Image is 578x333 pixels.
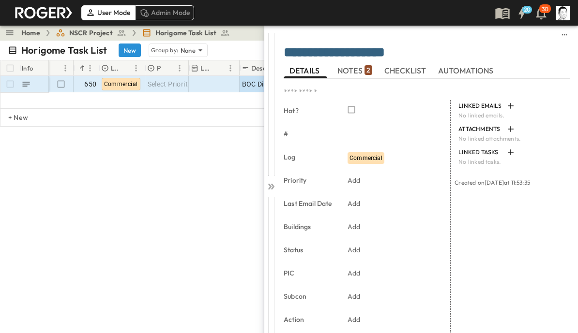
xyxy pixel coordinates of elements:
p: Add [348,245,361,255]
p: Add [348,222,361,232]
p: ATTACHMENTS [458,125,503,133]
button: Sort [52,63,63,73]
p: No linked tasks. [458,158,564,166]
p: No linked emails. [458,112,564,119]
p: 2 [366,65,370,75]
p: Last Email Date [200,63,212,73]
span: Horigome Task List [155,28,216,38]
p: PIC [284,268,334,278]
p: Add [348,315,361,324]
p: None [181,45,196,55]
p: Subcon [284,291,334,301]
h6: 20 [524,6,531,14]
div: Admin Mode [135,5,195,20]
p: LINKED EMAILS [458,102,503,110]
p: Last Email Date [284,199,334,208]
p: No linked attachments. [458,135,564,143]
p: Hot? [284,106,334,116]
p: Add [348,199,361,208]
button: Menu [174,62,185,74]
button: New [119,43,141,57]
p: Log [284,152,334,162]
span: DETAILS [289,66,321,75]
span: Select Priority [148,79,192,89]
span: 650 [84,79,96,89]
span: NSCR Project [69,28,113,38]
p: Priority [157,63,161,73]
p: Group by: [151,45,179,55]
p: + New [8,113,14,122]
span: BOC Direct Worklife [242,79,304,89]
p: # [284,129,334,139]
p: Log [111,63,118,73]
p: Description [251,63,287,73]
button: sidedrawer-menu [559,29,570,41]
p: LINKED TASKS [458,148,503,156]
div: Info [20,60,49,76]
button: Menu [130,62,142,74]
button: Menu [60,62,71,74]
p: Status [284,245,334,255]
p: 30 [542,5,548,13]
span: CHECKLIST [384,66,428,75]
span: Commercial [350,155,382,161]
p: Action [284,315,334,324]
button: Menu [84,62,96,74]
button: Sort [163,63,174,73]
button: Sort [120,63,130,73]
img: Profile Picture [556,6,570,20]
span: Created on [DATE] at 11:53:35 [455,179,530,186]
button: Sort [214,63,225,73]
span: AUTOMATIONS [438,66,496,75]
p: Horigome Task List [21,43,107,57]
div: User Mode [81,5,135,20]
p: Add [348,291,361,301]
button: Menu [225,62,236,74]
nav: breadcrumbs [21,28,236,38]
span: Commercial [104,81,138,87]
p: Add [348,268,361,278]
p: Priority [284,175,334,185]
p: Add [348,175,361,185]
a: Home [21,28,40,38]
span: NOTES [337,66,372,75]
button: Sort [77,63,88,73]
div: Info [22,55,33,82]
p: Buildings [284,222,334,232]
